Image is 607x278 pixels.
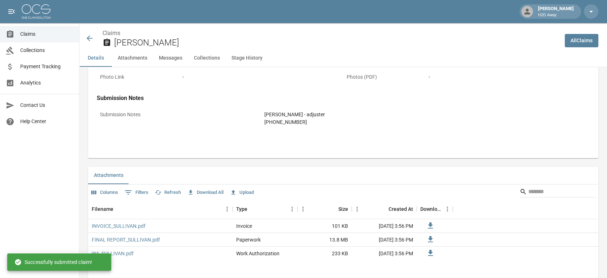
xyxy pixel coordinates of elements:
[236,250,279,257] div: Work Authorization
[520,186,597,199] div: Search
[338,199,348,219] div: Size
[153,187,183,198] button: Refresh
[182,73,183,81] div: -
[20,118,73,125] span: Help Center
[103,30,120,36] a: Claims
[222,204,233,214] button: Menu
[97,108,261,122] p: Submission Notes
[352,233,417,247] div: [DATE] 3:56 PM
[236,236,261,243] div: Paperwork
[298,247,352,260] div: 233 KB
[352,247,417,260] div: [DATE] 3:56 PM
[92,199,113,219] div: Filename
[236,222,252,230] div: Invoice
[22,4,51,19] img: ocs-logo-white-transparent.png
[88,167,598,184] div: related-list tabs
[226,49,268,67] button: Stage History
[92,222,146,230] a: INVOICE_SULLIVAN.pdf
[92,250,134,257] a: WA_SULLIVAN.pdf
[233,199,298,219] div: Type
[112,49,153,67] button: Attachments
[90,187,120,198] button: Select columns
[92,236,160,243] a: FINAL REPORT_SULLIVAN.pdf
[4,4,19,19] button: open drawer
[298,199,352,219] div: Size
[264,111,325,126] div: [PERSON_NAME] - adjuster [PHONE_NUMBER]
[20,101,73,109] span: Contact Us
[20,79,73,87] span: Analytics
[79,49,112,67] button: Details
[97,70,179,84] p: Photo Link
[442,204,453,214] button: Menu
[103,29,559,38] nav: breadcrumb
[20,63,73,70] span: Payment Tracking
[186,187,225,198] button: Download All
[298,204,308,214] button: Menu
[153,49,188,67] button: Messages
[298,219,352,233] div: 101 KB
[538,12,574,18] p: H2O Away
[14,256,92,269] div: Successfully submitted claim!
[352,204,363,214] button: Menu
[114,38,559,48] h2: [PERSON_NAME]
[417,199,453,219] div: Download
[88,199,233,219] div: Filename
[123,187,150,198] button: Show filters
[565,34,598,47] a: AllClaims
[429,73,586,81] div: -
[535,5,577,18] div: [PERSON_NAME]
[20,30,73,38] span: Claims
[236,199,247,219] div: Type
[343,70,425,84] p: Photos (PDF)
[420,199,442,219] div: Download
[298,233,352,247] div: 13.8 MB
[352,219,417,233] div: [DATE] 3:56 PM
[97,95,590,102] h4: Submission Notes
[287,204,298,214] button: Menu
[188,49,226,67] button: Collections
[228,187,256,198] button: Upload
[88,167,129,184] button: Attachments
[79,49,607,67] div: anchor tabs
[20,47,73,54] span: Collections
[389,199,413,219] div: Created At
[352,199,417,219] div: Created At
